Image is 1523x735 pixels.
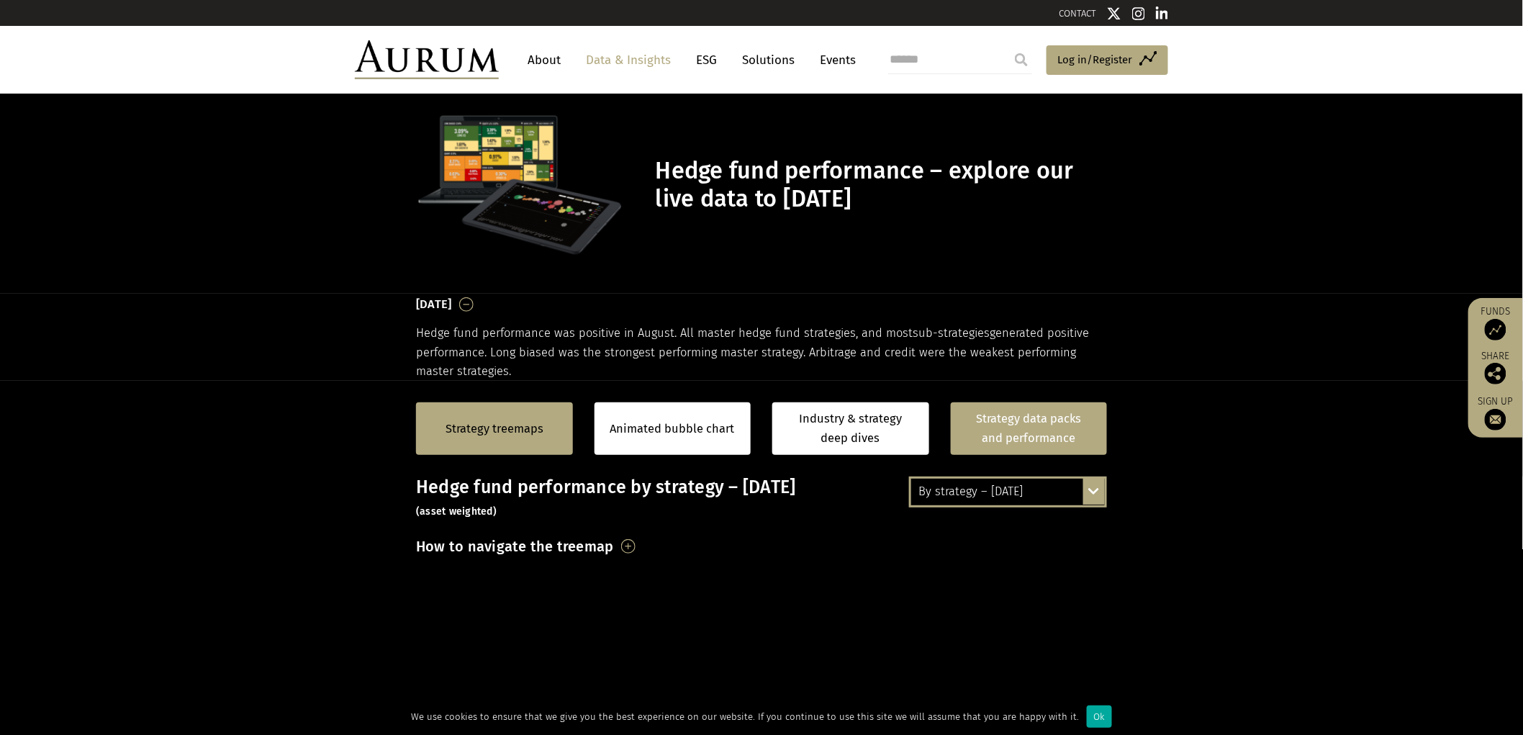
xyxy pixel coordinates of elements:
[1485,409,1506,430] img: Sign up to our newsletter
[1007,45,1036,74] input: Submit
[446,420,543,438] a: Strategy treemaps
[913,326,990,340] span: sub-strategies
[1057,51,1132,68] span: Log in/Register
[416,534,614,559] h3: How to navigate the treemap
[1132,6,1145,21] img: Instagram icon
[355,40,499,79] img: Aurum
[1475,351,1516,384] div: Share
[1485,319,1506,341] img: Access Funds
[520,47,568,73] a: About
[1475,305,1516,341] a: Funds
[579,47,678,73] a: Data & Insights
[416,505,497,518] small: (asset weighted)
[416,324,1107,381] p: Hedge fund performance was positive in August. All master hedge fund strategies, and most generat...
[1107,6,1121,21] img: Twitter icon
[1087,705,1112,728] div: Ok
[813,47,856,73] a: Events
[1047,45,1168,76] a: Log in/Register
[951,402,1108,455] a: Strategy data packs and performance
[689,47,724,73] a: ESG
[772,402,929,455] a: Industry & strategy deep dives
[656,157,1103,213] h1: Hedge fund performance – explore our live data to [DATE]
[416,477,1107,520] h3: Hedge fund performance by strategy – [DATE]
[416,294,452,315] h3: [DATE]
[1156,6,1169,21] img: Linkedin icon
[1475,395,1516,430] a: Sign up
[735,47,802,73] a: Solutions
[610,420,735,438] a: Animated bubble chart
[1059,8,1096,19] a: CONTACT
[911,479,1105,505] div: By strategy – [DATE]
[1485,363,1506,384] img: Share this post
